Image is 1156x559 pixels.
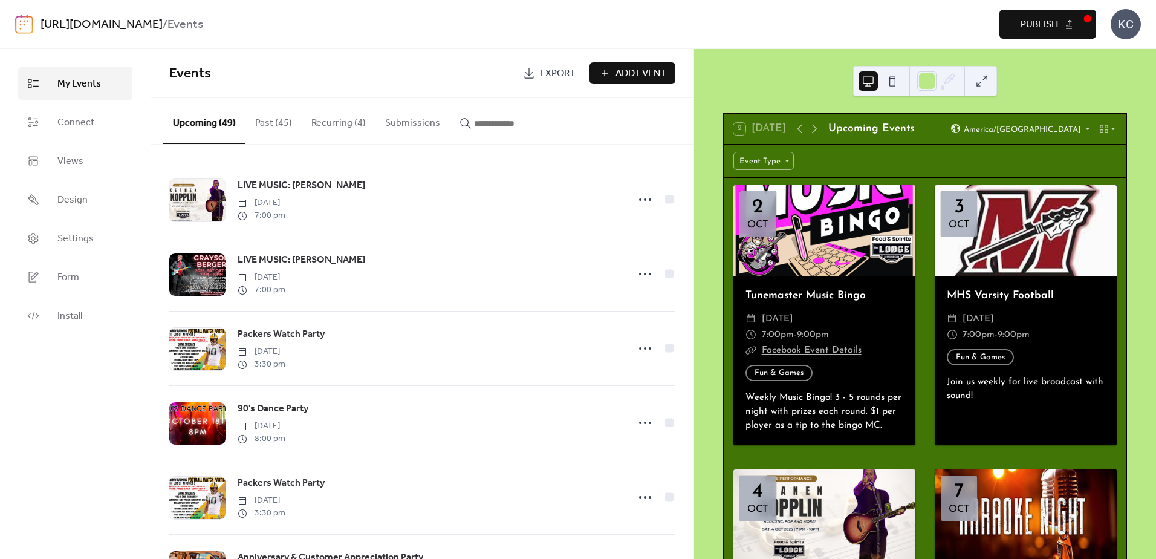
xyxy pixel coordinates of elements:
[733,391,915,433] div: Weekly Music Bingo! 3 - 5 rounds per night with prizes each round. $1 per player as a tip to the ...
[238,476,325,491] span: Packers Watch Party
[949,505,970,515] div: Oct
[999,10,1096,39] button: Publish
[18,261,132,293] a: Form
[752,482,763,502] div: 4
[762,311,793,327] span: [DATE]
[963,327,995,342] span: 7:00pm
[745,327,756,342] div: ​
[752,197,763,217] div: 2
[18,145,132,177] a: Views
[238,252,365,268] a: LIVE MUSIC: [PERSON_NAME]
[954,197,964,217] div: 3
[745,290,866,301] a: Tunemaster Music Bingo
[169,60,211,87] span: Events
[238,494,285,507] span: [DATE]
[57,116,94,130] span: Connect
[41,13,163,36] a: [URL][DOMAIN_NAME]
[745,342,756,358] div: ​
[762,327,794,342] span: 7:00pm
[238,433,285,445] span: 8:00 pm
[18,67,132,100] a: My Events
[167,13,203,36] b: Events
[514,62,585,84] a: Export
[238,401,308,417] a: 90's Dance Party
[963,311,994,327] span: [DATE]
[57,77,101,91] span: My Events
[302,98,375,143] button: Recurring (4)
[238,197,285,209] span: [DATE]
[998,327,1030,342] span: 9:00pm
[1021,18,1058,32] span: Publish
[828,121,914,137] div: Upcoming Events
[745,311,756,327] div: ​
[747,220,768,230] div: Oct
[238,420,285,433] span: [DATE]
[18,299,132,332] a: Install
[238,507,285,520] span: 3:30 pm
[375,98,450,143] button: Submissions
[238,271,285,284] span: [DATE]
[589,62,675,84] button: Add Event
[949,220,970,230] div: Oct
[15,15,33,34] img: logo
[935,375,1117,403] div: Join us weekly for live broadcast with sound!
[995,327,998,342] span: -
[163,98,245,144] button: Upcoming (49)
[794,327,797,342] span: -
[163,13,167,36] b: /
[238,345,285,358] span: [DATE]
[238,476,325,491] a: Packers Watch Party
[947,311,958,327] div: ​
[238,284,285,296] span: 7:00 pm
[238,327,325,342] a: Packers Watch Party
[18,106,132,139] a: Connect
[238,209,285,222] span: 7:00 pm
[238,358,285,371] span: 3:30 pm
[57,154,83,169] span: Views
[18,183,132,216] a: Design
[615,67,666,81] span: Add Event
[954,482,964,502] div: 7
[797,327,829,342] span: 9:00pm
[18,222,132,255] a: Settings
[935,288,1117,304] div: MHS Varsity Football
[762,345,862,355] a: Facebook Event Details
[238,327,325,342] span: Packers Watch Party
[540,67,576,81] span: Export
[57,232,94,246] span: Settings
[57,309,82,324] span: Install
[57,270,79,285] span: Form
[57,193,88,208] span: Design
[964,125,1081,133] span: America/[GEOGRAPHIC_DATA]
[238,178,365,194] a: LIVE MUSIC: [PERSON_NAME]
[1111,9,1141,39] div: KC
[245,98,302,143] button: Past (45)
[947,327,958,342] div: ​
[238,253,365,267] span: LIVE MUSIC: [PERSON_NAME]
[747,505,768,515] div: Oct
